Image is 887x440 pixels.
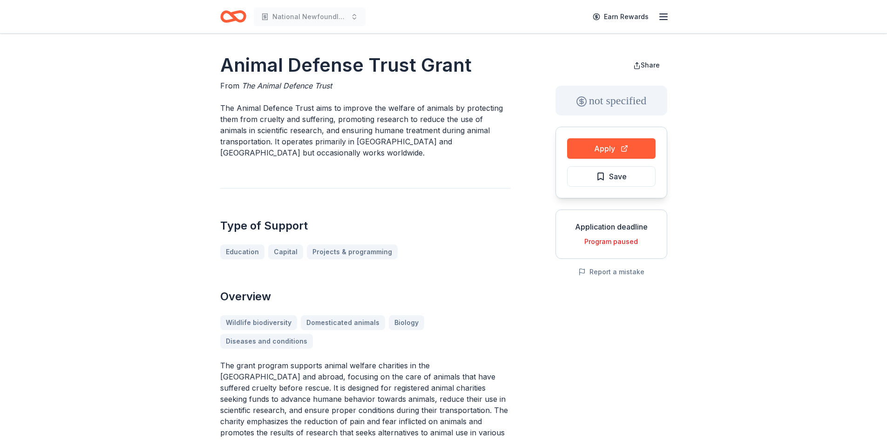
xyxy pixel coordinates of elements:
[578,266,644,278] button: Report a mistake
[555,86,667,115] div: not specified
[220,244,264,259] a: Education
[567,138,656,159] button: Apply
[220,80,511,91] div: From
[563,236,659,247] div: Program paused
[254,7,366,26] button: National Newfoundland Rescue
[220,6,246,27] a: Home
[220,218,511,233] h2: Type of Support
[587,8,654,25] a: Earn Rewards
[242,81,332,90] span: The Animal Defence Trust
[563,221,659,232] div: Application deadline
[268,244,303,259] a: Capital
[220,52,511,78] h1: Animal Defense Trust Grant
[641,61,660,69] span: Share
[220,289,511,304] h2: Overview
[220,102,511,158] p: The Animal Defence Trust aims to improve the welfare of animals by protecting them from cruelty a...
[272,11,347,22] span: National Newfoundland Rescue
[307,244,398,259] a: Projects & programming
[626,56,667,74] button: Share
[609,170,627,183] span: Save
[567,166,656,187] button: Save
